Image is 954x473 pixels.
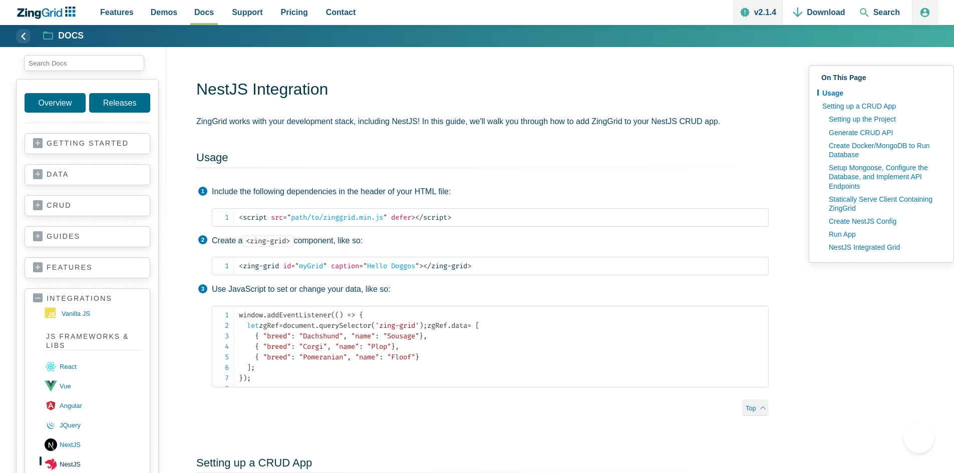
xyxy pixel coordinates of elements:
span: " [383,213,387,222]
span: caption [331,262,359,270]
span: " [415,262,419,270]
a: integrations [33,294,142,303]
span: "Floof" [387,353,415,361]
a: Setup Mongoose, Configure the Database, and Implement API Endpoints [824,161,945,193]
span: "Sousage" [383,332,419,340]
span: : [375,332,379,340]
a: Run App [824,228,945,241]
a: data [33,170,142,180]
span: { [255,332,259,340]
strong: Js Frameworks & Libs [46,332,142,350]
span: zing-grid [423,262,467,270]
span: ] [247,363,251,372]
span: = [279,321,283,330]
span: < [239,213,243,222]
span: [ [475,321,479,330]
a: JQuery [45,415,142,435]
span: ( [331,311,335,319]
span: ) [243,374,247,382]
span: script [415,213,447,222]
p: Include the following dependencies in the header of your HTML file: [212,185,769,198]
a: Releases [89,93,150,113]
span: ( [371,321,375,330]
a: Usage [196,151,228,164]
a: Usage [817,87,945,100]
span: "Dachshund" [299,332,343,340]
span: Hello Doggos [359,262,419,270]
span: "Corgi" [299,342,327,351]
a: Overview [25,93,86,113]
span: > [467,262,471,270]
iframe: Toggle Customer Support [904,423,934,453]
span: "name" [355,353,379,361]
span: "breed" [263,332,291,340]
p: ZingGrid works with your development stack, including NestJS! In this guide, we'll walk you throu... [196,115,769,128]
a: angular [45,396,142,415]
span: : [291,332,295,340]
span: . [447,321,451,330]
a: vue [45,376,142,396]
span: " [295,262,299,270]
span: ) [339,311,343,319]
a: Create NestJS Config [824,215,945,228]
span: { [255,342,259,351]
span: ; [423,321,427,330]
span: , [347,353,351,361]
span: Contact [326,6,356,19]
a: crud [33,201,142,211]
span: , [395,342,399,351]
a: Setting up a CRUD App [196,456,312,469]
span: Support [232,6,262,19]
span: { [255,353,259,361]
span: zing-grid [239,262,279,270]
span: id [283,262,291,270]
a: ZingChart Logo. Click to return to the homepage [16,7,81,19]
span: { [359,311,363,319]
a: NestJS Integrated Grid [824,241,945,254]
span: : [359,342,363,351]
span: " [323,262,327,270]
span: "Pomeranian" [299,353,347,361]
a: Statically Serve Client Containing ZingGrid [824,193,945,215]
span: > [411,213,415,222]
span: querySelector [319,321,371,330]
span: : [379,353,383,361]
strong: Docs [58,32,84,41]
input: search input [24,55,144,71]
span: ; [251,363,255,372]
span: ) [419,321,423,330]
span: "name" [351,332,375,340]
span: Pricing [281,6,308,19]
span: Features [100,6,134,19]
span: . [263,311,267,319]
span: = [359,262,363,270]
span: "breed" [263,342,291,351]
a: features [33,263,142,273]
a: Generate CRUD API [824,126,945,139]
span: path/to/zinggrid.min.js [283,213,387,222]
a: guides [33,232,142,242]
span: ; [247,374,251,382]
span: script [239,213,267,222]
a: vanilla JS [45,306,142,322]
span: = [467,321,471,330]
span: "breed" [263,353,291,361]
a: Setting up a CRUD App [817,100,945,113]
span: } [419,332,423,340]
a: nextJS [45,435,142,454]
span: Demos [151,6,177,19]
span: => [347,311,355,319]
a: Create Docker/MongoDB to Run Database [824,139,945,161]
span: > [447,213,451,222]
span: : [291,342,295,351]
h1: NestJS Integration [196,79,769,102]
p: Use JavaScript to set or change your data, like so: [212,283,769,296]
span: } [239,374,243,382]
span: } [415,353,419,361]
span: </ [423,262,431,270]
span: ( [335,311,339,319]
span: "Plop" [367,342,391,351]
span: . [315,321,319,330]
p: Create a component, like so: [212,234,769,247]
